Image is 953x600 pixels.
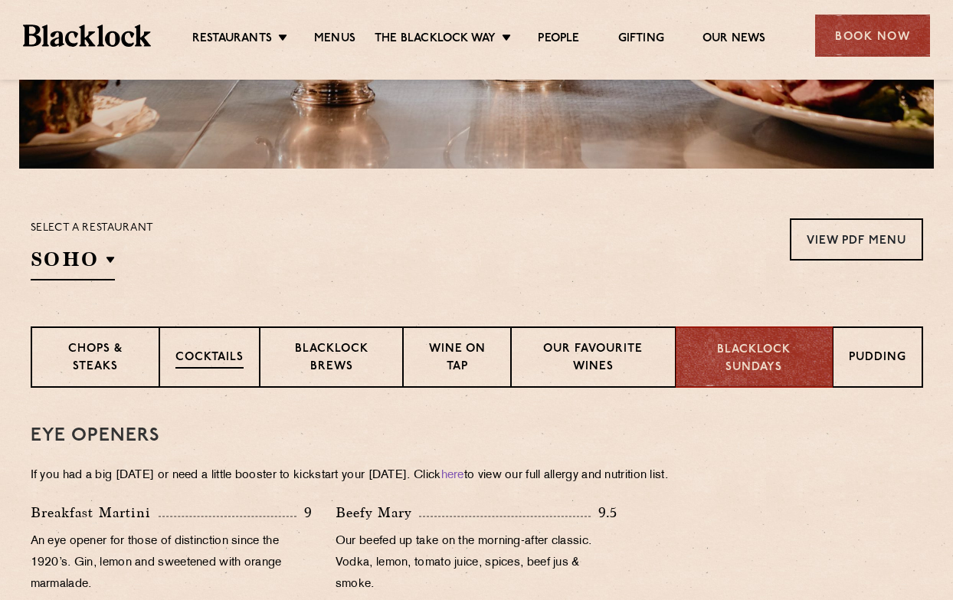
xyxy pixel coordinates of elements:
[849,349,906,369] p: Pudding
[175,349,244,369] p: Cocktails
[419,341,494,377] p: Wine on Tap
[702,31,766,48] a: Our News
[192,31,272,48] a: Restaurants
[31,426,923,446] h3: Eye openers
[527,341,660,377] p: Our favourite wines
[47,341,143,377] p: Chops & Steaks
[538,31,579,48] a: People
[31,218,154,238] p: Select a restaurant
[692,342,816,376] p: Blacklock Sundays
[31,246,115,280] h2: SOHO
[790,218,923,261] a: View PDF Menu
[618,31,664,48] a: Gifting
[296,503,313,523] p: 9
[31,465,923,487] p: If you had a big [DATE] or need a little booster to kickstart your [DATE]. Click to view our full...
[31,531,313,595] p: An eye opener for those of distinction since the 1920’s. Gin, lemon and sweetened with orange mar...
[336,531,617,595] p: Our beefed up take on the morning-after classic. Vodka, lemon, tomato juice, spices, beef jus & s...
[31,502,159,523] p: Breakfast Martini
[23,25,151,46] img: BL_Textured_Logo-footer-cropped.svg
[815,15,930,57] div: Book Now
[336,502,419,523] p: Beefy Mary
[441,470,464,481] a: here
[375,31,496,48] a: The Blacklock Way
[314,31,355,48] a: Menus
[276,341,388,377] p: Blacklock Brews
[591,503,618,523] p: 9.5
